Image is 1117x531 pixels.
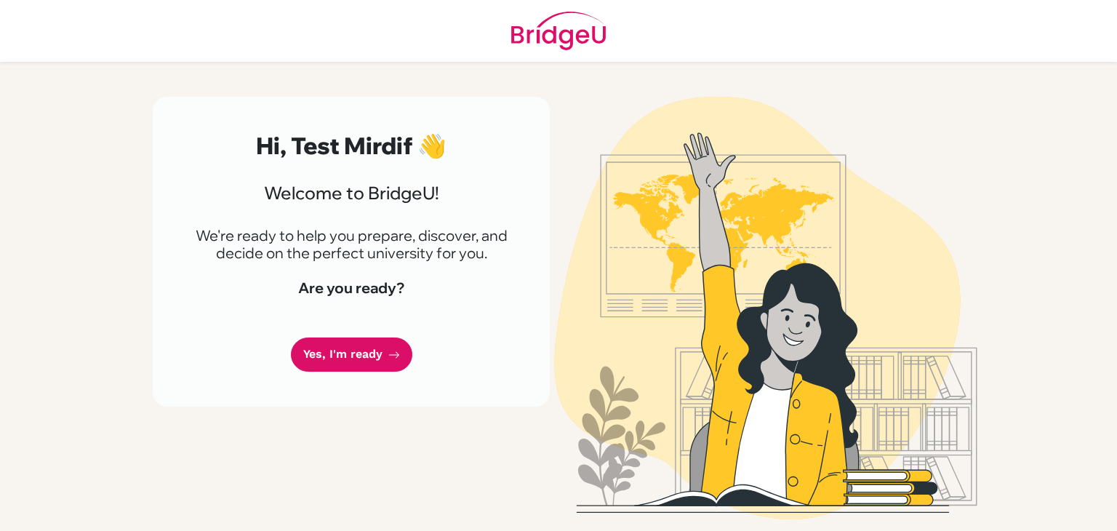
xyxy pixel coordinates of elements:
h3: Welcome to BridgeU! [188,183,515,204]
p: We're ready to help you prepare, discover, and decide on the perfect university for you. [188,227,515,262]
h2: Hi, Test Mirdif 👋 [188,132,515,159]
h4: Are you ready? [188,279,515,297]
a: Yes, I'm ready [291,338,412,372]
